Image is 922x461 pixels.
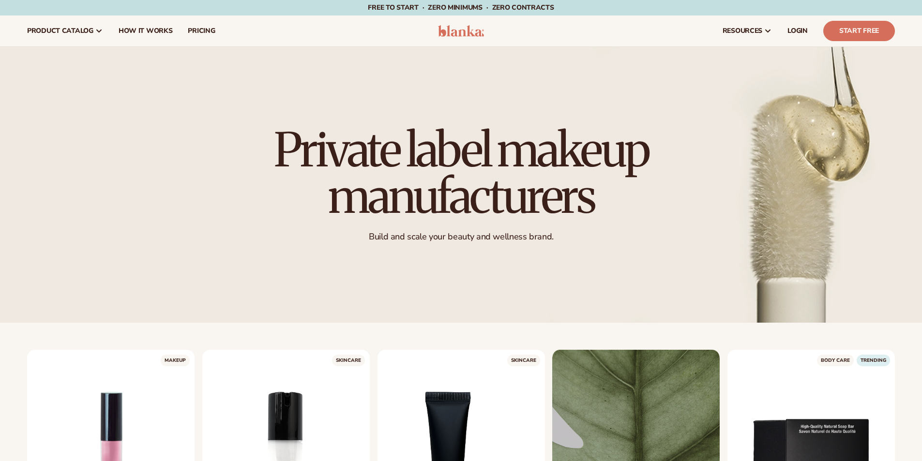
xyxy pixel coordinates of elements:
[780,15,816,46] a: LOGIN
[715,15,780,46] a: resources
[823,21,895,41] a: Start Free
[368,3,554,12] span: Free to start · ZERO minimums · ZERO contracts
[188,27,215,35] span: pricing
[246,231,677,242] p: Build and scale your beauty and wellness brand.
[723,27,762,35] span: resources
[19,15,111,46] a: product catalog
[438,25,484,37] img: logo
[111,15,181,46] a: How It Works
[180,15,223,46] a: pricing
[246,127,677,220] h1: Private label makeup manufacturers
[787,27,808,35] span: LOGIN
[119,27,173,35] span: How It Works
[27,27,93,35] span: product catalog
